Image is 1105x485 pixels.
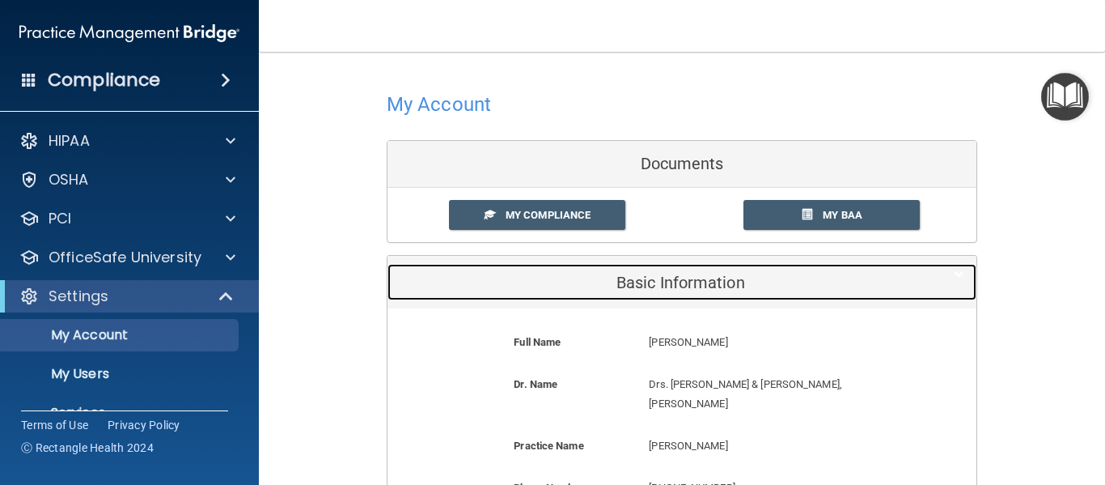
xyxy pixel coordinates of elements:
b: Dr. Name [514,378,557,390]
p: OSHA [49,170,89,189]
div: Documents [387,141,976,188]
a: Privacy Policy [108,417,180,433]
button: Open Resource Center [1041,73,1089,121]
a: Basic Information [400,264,964,300]
h5: Basic Information [400,274,915,291]
p: PCI [49,209,71,228]
p: HIPAA [49,131,90,151]
b: Full Name [514,336,561,348]
p: OfficeSafe University [49,248,201,267]
h4: My Account [387,94,491,115]
p: Services [11,405,231,421]
span: My Compliance [506,209,591,221]
b: Practice Name [514,440,583,452]
img: PMB logo [19,17,239,49]
a: OfficeSafe University [19,248,235,267]
h4: Compliance [48,69,160,91]
span: Ⓒ Rectangle Health 2024 [21,440,154,456]
p: My Account [11,327,231,343]
p: Settings [49,287,108,306]
span: My BAA [823,209,862,221]
a: PCI [19,209,235,228]
a: HIPAA [19,131,235,151]
a: Settings [19,287,235,306]
p: Drs. [PERSON_NAME] & [PERSON_NAME], [PERSON_NAME] [649,375,895,414]
a: OSHA [19,170,235,189]
p: My Users [11,366,231,382]
p: [PERSON_NAME] [649,333,895,352]
a: Terms of Use [21,417,88,433]
p: [PERSON_NAME] [649,436,895,456]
